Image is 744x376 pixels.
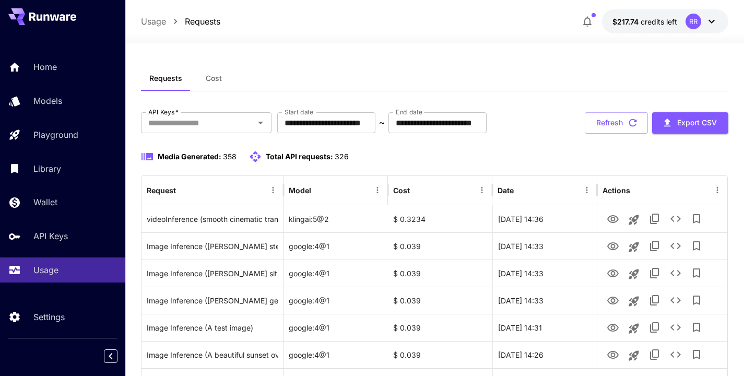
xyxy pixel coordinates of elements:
[644,344,665,365] button: Copy TaskUUID
[158,152,221,161] span: Media Generated:
[33,95,62,107] p: Models
[253,115,268,130] button: Open
[686,263,707,284] button: Add to library
[223,152,237,161] span: 358
[623,318,644,339] button: Launch in playground
[284,232,388,260] div: google:4@1
[335,152,349,161] span: 326
[603,208,623,229] button: View
[284,314,388,341] div: google:4@1
[388,260,492,287] div: $ 0.039
[585,112,648,134] button: Refresh
[603,316,623,338] button: View
[603,235,623,256] button: View
[284,260,388,287] div: google:4@1
[652,112,728,134] button: Export CSV
[33,230,68,242] p: API Keys
[285,108,313,116] label: Start date
[147,233,278,260] div: Click to copy prompt
[710,183,725,197] button: Menu
[644,263,665,284] button: Copy TaskUUID
[284,205,388,232] div: klingai:5@2
[686,14,701,29] div: RR
[686,290,707,311] button: Add to library
[492,232,597,260] div: 23 Sep, 2025 14:33
[388,287,492,314] div: $ 0.039
[492,287,597,314] div: 23 Sep, 2025 14:33
[33,61,57,73] p: Home
[147,206,278,232] div: Click to copy prompt
[686,344,707,365] button: Add to library
[388,341,492,368] div: $ 0.039
[370,183,385,197] button: Menu
[393,186,410,195] div: Cost
[492,260,597,287] div: 23 Sep, 2025 14:33
[206,74,222,83] span: Cost
[266,152,333,161] span: Total API requests:
[644,317,665,338] button: Copy TaskUUID
[603,289,623,311] button: View
[665,263,686,284] button: See details
[388,205,492,232] div: $ 0.3234
[492,341,597,368] div: 23 Sep, 2025 14:26
[603,344,623,365] button: View
[289,186,311,195] div: Model
[379,116,385,129] p: ~
[411,183,426,197] button: Sort
[388,232,492,260] div: $ 0.039
[141,15,220,28] nav: breadcrumb
[623,345,644,366] button: Launch in playground
[515,183,529,197] button: Sort
[612,17,641,26] span: $217.74
[266,183,280,197] button: Menu
[147,186,176,195] div: Request
[147,287,278,314] div: Click to copy prompt
[33,128,78,141] p: Playground
[112,347,125,366] div: Collapse sidebar
[644,290,665,311] button: Copy TaskUUID
[623,209,644,230] button: Launch in playground
[686,317,707,338] button: Add to library
[623,264,644,285] button: Launch in playground
[644,236,665,256] button: Copy TaskUUID
[498,186,514,195] div: Date
[33,264,58,276] p: Usage
[612,16,677,27] div: $217.73684
[475,183,489,197] button: Menu
[33,162,61,175] p: Library
[580,183,594,197] button: Menu
[147,260,278,287] div: Click to copy prompt
[492,314,597,341] div: 23 Sep, 2025 14:31
[603,262,623,284] button: View
[665,208,686,229] button: See details
[641,17,677,26] span: credits left
[149,74,182,83] span: Requests
[603,186,630,195] div: Actions
[665,317,686,338] button: See details
[686,208,707,229] button: Add to library
[33,196,57,208] p: Wallet
[284,287,388,314] div: google:4@1
[665,344,686,365] button: See details
[602,9,728,33] button: $217.73684RR
[623,291,644,312] button: Launch in playground
[33,311,65,323] p: Settings
[644,208,665,229] button: Copy TaskUUID
[312,183,327,197] button: Sort
[185,15,220,28] a: Requests
[665,236,686,256] button: See details
[492,205,597,232] div: 23 Sep, 2025 14:36
[177,183,192,197] button: Sort
[396,108,422,116] label: End date
[104,349,117,363] button: Collapse sidebar
[147,342,278,368] div: Click to copy prompt
[148,108,179,116] label: API Keys
[284,341,388,368] div: google:4@1
[141,15,166,28] a: Usage
[686,236,707,256] button: Add to library
[665,290,686,311] button: See details
[623,237,644,257] button: Launch in playground
[147,314,278,341] div: Click to copy prompt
